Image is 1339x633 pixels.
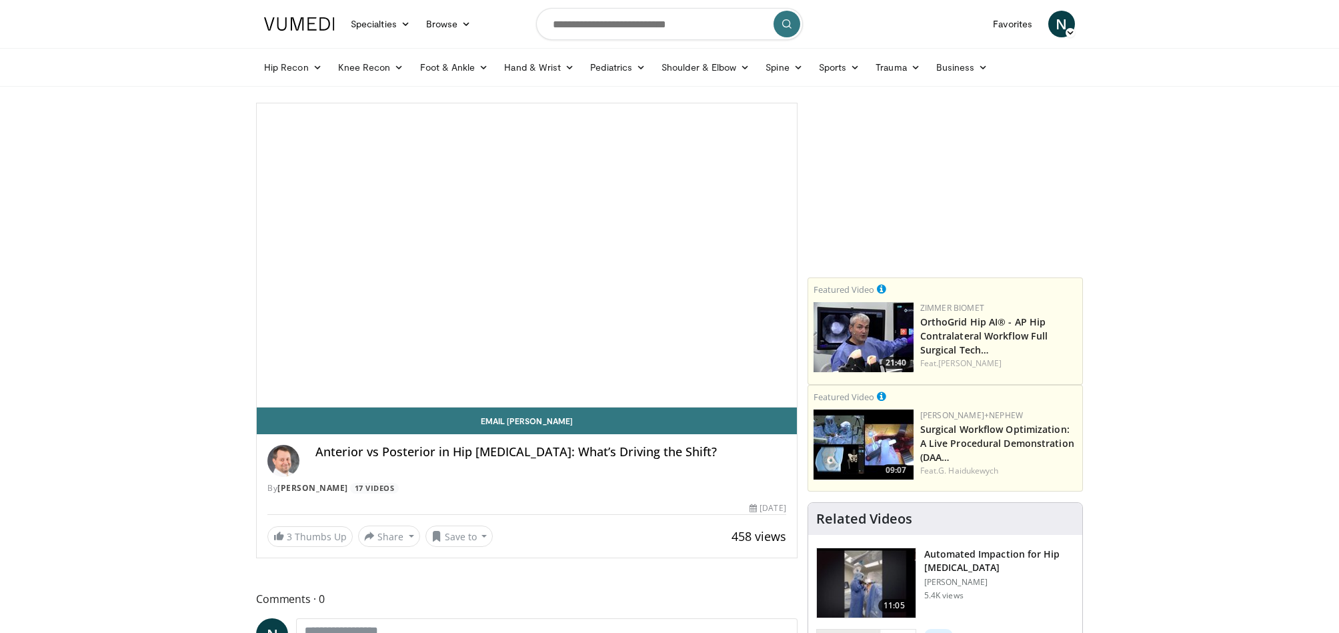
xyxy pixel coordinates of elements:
[267,526,353,547] a: 3 Thumbs Up
[814,302,914,372] a: 21:40
[938,465,998,476] a: G. Haidukewych
[418,11,479,37] a: Browse
[264,17,335,31] img: VuMedi Logo
[920,302,984,313] a: Zimmer Biomet
[330,54,412,81] a: Knee Recon
[750,502,786,514] div: [DATE]
[816,548,1074,618] a: 11:05 Automated Impaction for Hip [MEDICAL_DATA] [PERSON_NAME] 5.4K views
[496,54,582,81] a: Hand & Wrist
[924,577,1074,588] p: [PERSON_NAME]
[732,528,786,544] span: 458 views
[814,302,914,372] img: 96a9cbbb-25ee-4404-ab87-b32d60616ad7.150x105_q85_crop-smart_upscale.jpg
[277,482,348,494] a: [PERSON_NAME]
[868,54,928,81] a: Trauma
[257,408,797,434] a: Email [PERSON_NAME]
[256,54,330,81] a: Hip Recon
[350,483,399,494] a: 17 Videos
[814,410,914,480] a: 09:07
[267,445,299,477] img: Avatar
[845,103,1045,269] iframe: Advertisement
[924,548,1074,574] h3: Automated Impaction for Hip [MEDICAL_DATA]
[1048,11,1075,37] a: N
[582,54,653,81] a: Pediatrics
[814,391,874,403] small: Featured Video
[816,511,912,527] h4: Related Videos
[536,8,803,40] input: Search topics, interventions
[758,54,810,81] a: Spine
[878,599,910,612] span: 11:05
[924,590,964,601] p: 5.4K views
[920,358,1077,370] div: Feat.
[814,283,874,295] small: Featured Video
[920,315,1048,356] a: OrthoGrid Hip AI® - AP Hip Contralateral Workflow Full Surgical Tech…
[920,423,1074,464] a: Surgical Workflow Optimization: A Live Procedural Demonstration (DAA…
[814,410,914,480] img: bcfc90b5-8c69-4b20-afee-af4c0acaf118.150x105_q85_crop-smart_upscale.jpg
[653,54,758,81] a: Shoulder & Elbow
[817,548,916,618] img: b92808f7-0bd1-4e91-936d-56efdd9aa340.150x105_q85_crop-smart_upscale.jpg
[425,526,493,547] button: Save to
[257,103,797,408] video-js: Video Player
[256,590,798,608] span: Comments 0
[412,54,497,81] a: Foot & Ankle
[315,445,786,460] h4: Anterior vs Posterior in Hip [MEDICAL_DATA]: What’s Driving the Shift?
[267,482,786,494] div: By
[343,11,418,37] a: Specialties
[938,358,1002,369] a: [PERSON_NAME]
[882,464,910,476] span: 09:07
[811,54,868,81] a: Sports
[882,357,910,369] span: 21:40
[358,526,420,547] button: Share
[287,530,292,543] span: 3
[920,410,1023,421] a: [PERSON_NAME]+Nephew
[985,11,1040,37] a: Favorites
[928,54,996,81] a: Business
[920,465,1077,477] div: Feat.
